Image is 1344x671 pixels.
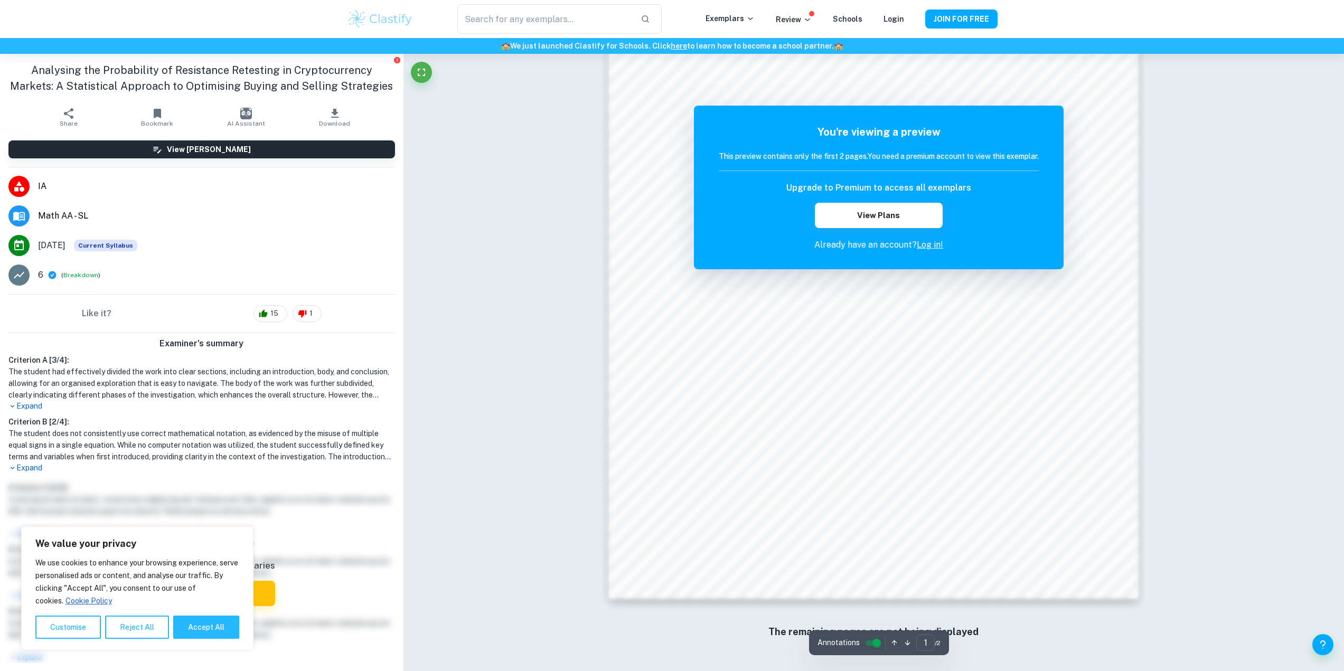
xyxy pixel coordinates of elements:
p: We value your privacy [35,537,239,550]
h6: Criterion B [ 2 / 4 ]: [8,416,395,428]
button: Fullscreen [411,62,432,83]
button: Help and Feedback [1312,634,1333,655]
button: Bookmark [113,102,202,132]
span: Share [60,120,78,127]
h6: Criterion A [ 3 / 4 ]: [8,354,395,366]
h6: We just launched Clastify for Schools. Click to learn how to become a school partner. [2,40,1342,52]
span: IA [38,180,395,193]
button: AI Assistant [202,102,290,132]
div: This exemplar is based on the current syllabus. Feel free to refer to it for inspiration/ideas wh... [74,240,137,251]
button: Download [290,102,379,132]
button: View [PERSON_NAME] [8,140,395,158]
div: 15 [253,305,287,322]
p: Already have an account? [719,239,1039,251]
div: 1 [293,305,322,322]
img: AI Assistant [240,108,252,119]
button: Breakdown [63,270,98,280]
h6: View [PERSON_NAME] [167,144,251,155]
span: 15 [265,308,284,319]
a: Log in! [917,240,943,250]
h6: This preview contains only the first 2 pages. You need a premium account to view this exemplar. [719,150,1039,162]
button: View Plans [815,203,943,228]
h6: Like it? [82,307,111,320]
p: Expand [8,401,395,412]
span: 1 [304,308,318,319]
img: Clastify logo [347,8,414,30]
input: Search for any exemplars... [457,4,632,34]
h6: Upgrade to Premium to access all exemplars [786,182,971,194]
a: Cookie Policy [65,596,112,606]
button: Reject All [105,616,169,639]
h6: The remaining pages are not being displayed [631,625,1116,639]
h1: The student had effectively divided the work into clear sections, including an introduction, body... [8,366,395,401]
p: 6 [38,269,43,281]
button: Share [24,102,113,132]
h5: You're viewing a preview [719,124,1039,140]
span: AI Assistant [227,120,265,127]
span: ( ) [61,270,100,280]
span: 🏫 [834,42,843,50]
a: Schools [833,15,862,23]
p: Review [776,14,812,25]
span: Bookmark [141,120,173,127]
h1: Analysing the Probability of Resistance Retesting in Cryptocurrency Markets: A Statistical Approa... [8,62,395,94]
span: Math AA - SL [38,210,395,222]
span: / 2 [935,638,941,648]
a: here [671,42,687,50]
span: [DATE] [38,239,65,252]
button: Accept All [173,616,239,639]
a: Login [884,15,904,23]
p: Expand [8,462,395,474]
p: We use cookies to enhance your browsing experience, serve personalised ads or content, and analys... [35,556,239,607]
span: Annotations [817,637,860,648]
div: We value your privacy [21,526,253,650]
h1: The student does not consistently use correct mathematical notation, as evidenced by the misuse o... [8,428,395,462]
button: Report issue [393,56,401,64]
span: Download [319,120,350,127]
p: Exemplars [706,13,755,24]
span: Current Syllabus [74,240,137,251]
button: JOIN FOR FREE [925,10,998,29]
h6: Examiner's summary [4,337,399,350]
span: 🏫 [501,42,510,50]
button: Customise [35,616,101,639]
